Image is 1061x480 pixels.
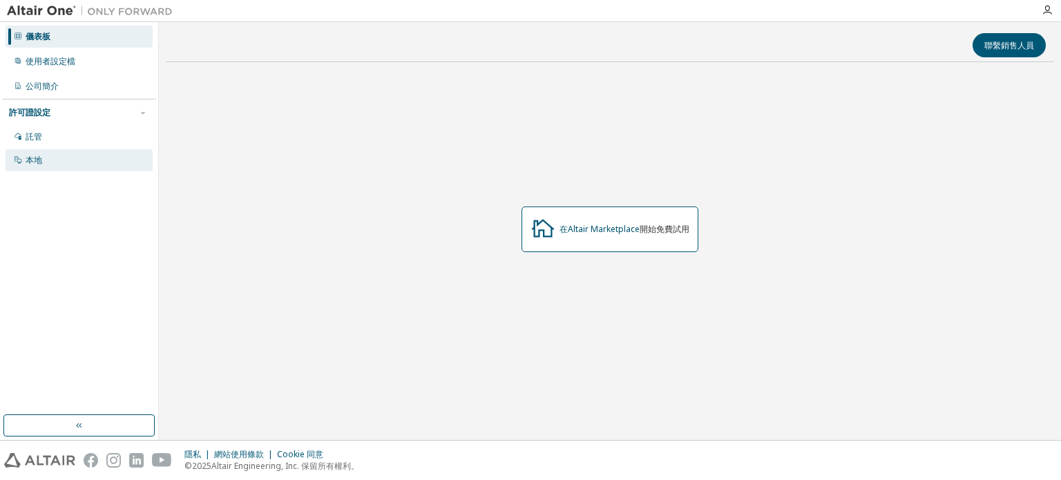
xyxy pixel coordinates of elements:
button: 聯繫銷售人員 [973,33,1046,57]
font: 公司簡介 [26,80,59,92]
font: 許可證設定 [9,106,50,118]
img: linkedin.svg [129,453,144,468]
font: © [184,460,192,472]
font: 隱私 [184,448,201,460]
img: altair_logo.svg [4,453,75,468]
font: 2025 [192,460,211,472]
img: 牽牛星一號 [7,4,180,18]
font: Cookie 同意 [277,448,323,460]
img: youtube.svg [152,453,172,468]
img: instagram.svg [106,453,121,468]
font: 本地 [26,154,42,166]
a: 在Altair Marketplace [560,223,640,235]
img: facebook.svg [84,453,98,468]
font: 儀表板 [26,30,50,42]
font: 聯繫銷售人員 [984,39,1034,51]
font: 開始免費試用 [640,223,689,235]
font: 託管 [26,131,42,142]
font: 使用者設定檔 [26,55,75,67]
font: 網站使用條款 [214,448,264,460]
font: Altair Engineering, Inc. 保留所有權利。 [211,460,359,472]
